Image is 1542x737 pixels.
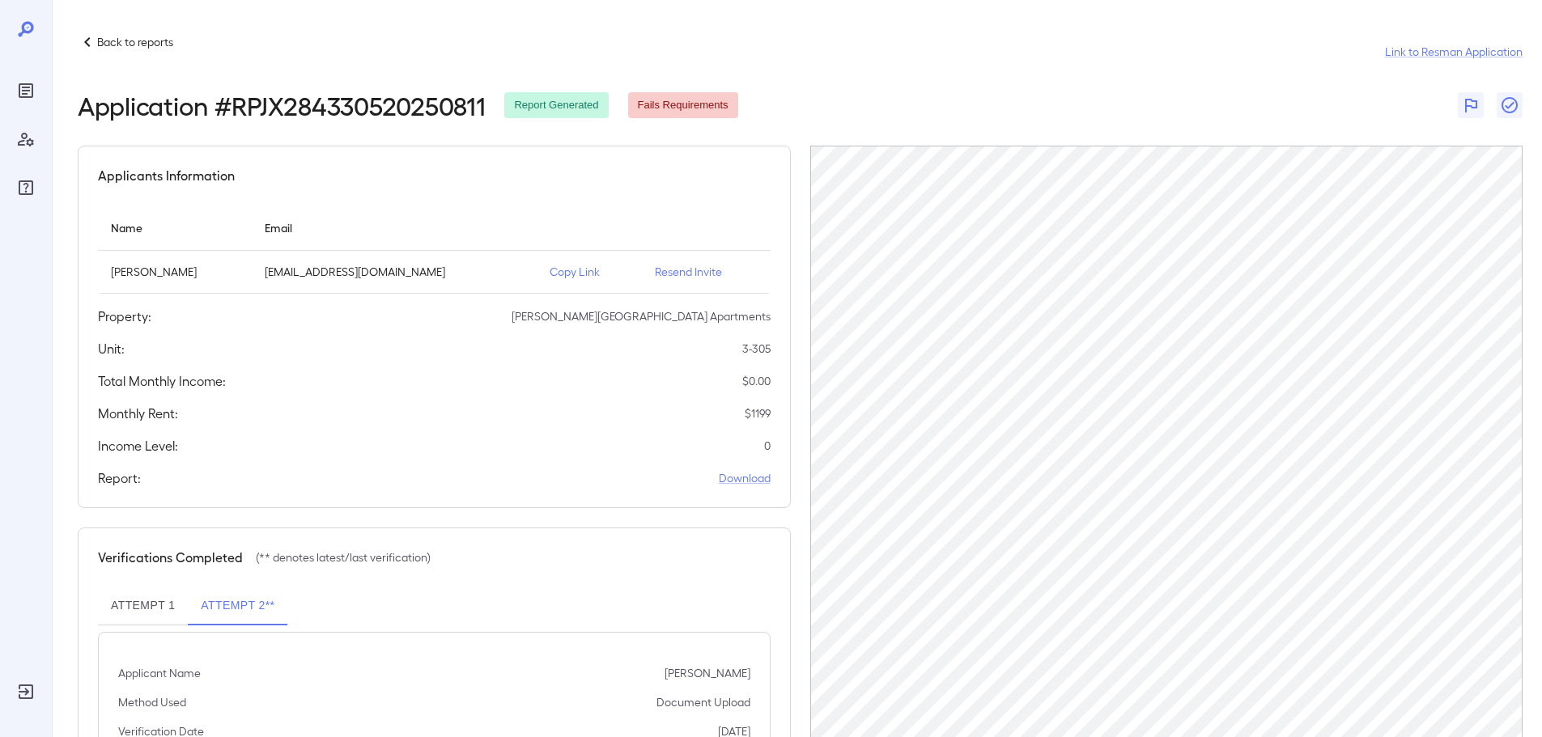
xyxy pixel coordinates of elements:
[655,264,758,280] p: Resend Invite
[1458,92,1484,118] button: Flag Report
[118,665,201,681] p: Applicant Name
[98,307,151,326] h5: Property:
[550,264,629,280] p: Copy Link
[98,587,188,625] button: Attempt 1
[13,126,39,152] div: Manage Users
[118,694,186,710] p: Method Used
[1385,44,1523,60] a: Link to Resman Application
[98,205,252,251] th: Name
[1497,92,1523,118] button: Close Report
[742,341,771,357] p: 3-305
[656,694,750,710] p: Document Upload
[98,404,178,423] h5: Monthly Rent:
[98,339,125,358] h5: Unit:
[98,205,771,294] table: simple table
[504,98,608,113] span: Report Generated
[98,436,178,455] h5: Income Level:
[512,308,771,324] p: [PERSON_NAME][GEOGRAPHIC_DATA] Apartments
[97,34,173,50] p: Back to reports
[98,371,226,391] h5: Total Monthly Income:
[98,166,235,185] h5: Applicants Information
[742,373,771,389] p: $ 0.00
[252,205,537,251] th: Email
[98,468,141,488] h5: Report:
[719,470,771,486] a: Download
[78,91,485,120] h2: Application # RPJX284330520250811
[764,438,771,454] p: 0
[665,665,750,681] p: [PERSON_NAME]
[13,175,39,201] div: FAQ
[111,264,239,280] p: [PERSON_NAME]
[188,587,287,625] button: Attempt 2**
[13,679,39,705] div: Log Out
[256,549,431,565] p: (** denotes latest/last verification)
[745,405,771,421] p: $ 1199
[265,264,524,280] p: [EMAIL_ADDRESS][DOMAIN_NAME]
[628,98,738,113] span: Fails Requirements
[98,548,243,567] h5: Verifications Completed
[13,78,39,104] div: Reports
